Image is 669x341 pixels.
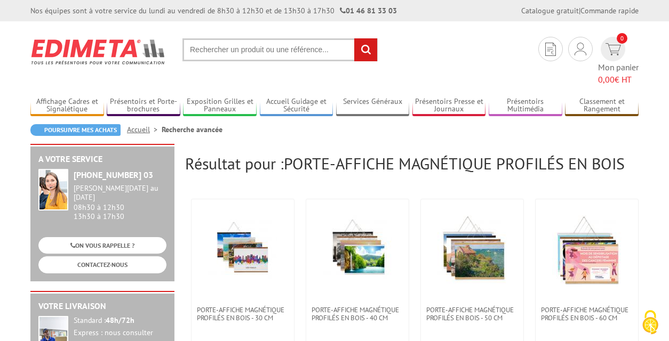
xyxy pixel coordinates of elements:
[426,306,518,322] span: PORTE-AFFICHE MAGNÉTIQUE PROFILÉS EN BOIS - 50 cm
[545,43,556,56] img: devis rapide
[598,37,639,86] a: devis rapide 0 Mon panier 0,00€ HT
[284,153,625,174] span: PORTE-AFFICHE MAGNÉTIQUE PROFILÉS EN BOIS
[197,306,289,322] span: PORTE-AFFICHE MAGNÉTIQUE PROFILÉS EN BOIS - 30 cm
[617,33,627,44] span: 0
[580,6,639,15] a: Commande rapide
[30,32,166,71] img: Edimeta
[421,306,523,322] a: PORTE-AFFICHE MAGNÉTIQUE PROFILÉS EN BOIS - 50 cm
[182,38,378,61] input: Rechercher un produit ou une référence...
[74,169,153,180] strong: [PHONE_NUMBER] 03
[107,97,180,115] a: Présentoirs et Porte-brochures
[437,215,507,285] img: PORTE-AFFICHE MAGNÉTIQUE PROFILÉS EN BOIS - 50 cm
[306,306,409,322] a: PORTE-AFFICHE MAGNÉTIQUE PROFILÉS EN BOIS - 40 cm
[354,38,377,61] input: rechercher
[162,124,222,135] li: Recherche avancée
[598,61,639,86] span: Mon panier
[38,256,166,273] a: CONTACTEZ-NOUS
[183,97,257,115] a: Exposition Grilles et Panneaux
[127,125,162,134] a: Accueil
[340,6,397,15] strong: 01 46 81 33 03
[260,97,333,115] a: Accueil Guidage et Sécurité
[565,97,639,115] a: Classement et Rangement
[336,97,410,115] a: Services Généraux
[521,6,579,15] a: Catalogue gratuit
[632,305,669,341] button: Cookies (fenêtre modale)
[541,306,633,322] span: PORTE-AFFICHE MAGNÉTIQUE PROFILÉS EN BOIS - 60 cm
[38,169,68,210] img: widget-service.jpg
[536,306,638,322] a: PORTE-AFFICHE MAGNÉTIQUE PROFILÉS EN BOIS - 60 cm
[192,306,294,322] a: PORTE-AFFICHE MAGNÉTIQUE PROFILÉS EN BOIS - 30 cm
[30,5,397,16] div: Nos équipes sont à votre service du lundi au vendredi de 8h30 à 12h30 et de 13h30 à 17h30
[38,237,166,254] a: ON VOUS RAPPELLE ?
[598,74,615,85] span: 0,00
[30,124,121,136] a: Poursuivre mes achats
[185,155,639,172] h2: Résultat pour :
[74,184,166,202] div: [PERSON_NAME][DATE] au [DATE]
[74,184,166,221] div: 08h30 à 12h30 13h30 à 17h30
[637,309,664,336] img: Cookies (fenêtre modale)
[489,97,562,115] a: Présentoirs Multimédia
[38,155,166,164] h2: A votre service
[312,306,403,322] span: PORTE-AFFICHE MAGNÉTIQUE PROFILÉS EN BOIS - 40 cm
[552,215,622,285] img: PORTE-AFFICHE MAGNÉTIQUE PROFILÉS EN BOIS - 60 cm
[521,5,639,16] div: |
[575,43,586,55] img: devis rapide
[606,43,621,55] img: devis rapide
[30,97,104,115] a: Affichage Cadres et Signalétique
[208,215,277,285] img: PORTE-AFFICHE MAGNÉTIQUE PROFILÉS EN BOIS - 30 cm
[598,74,639,86] span: € HT
[412,97,486,115] a: Présentoirs Presse et Journaux
[323,215,392,285] img: PORTE-AFFICHE MAGNÉTIQUE PROFILÉS EN BOIS - 40 cm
